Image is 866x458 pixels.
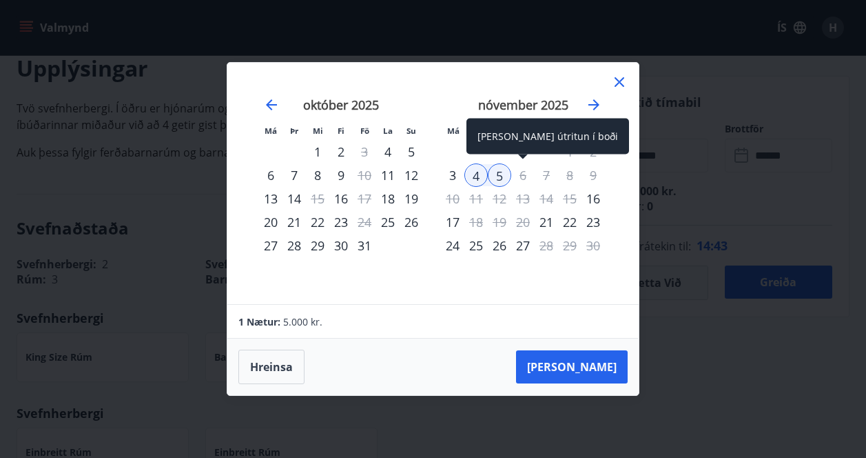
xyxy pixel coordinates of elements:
[447,126,460,136] small: Má
[441,234,464,257] div: 24
[282,234,306,257] td: þriðjudagur, 28. október 2025
[511,163,535,187] td: fimmtudagur, 6. nóvember 2025
[488,234,511,257] td: miðvikudagur, 26. nóvember 2025
[376,187,400,210] td: laugardagur, 18. október 2025
[353,210,376,234] div: Aðeins útritun í boði
[259,163,282,187] div: 6
[376,163,400,187] div: 11
[488,187,511,210] td: Not available. miðvikudagur, 12. nóvember 2025
[353,163,376,187] td: föstudagur, 10. október 2025
[306,163,329,187] td: miðvikudagur, 8. október 2025
[464,210,488,234] td: þriðjudagur, 18. nóvember 2025
[282,187,306,210] div: Aðeins innritun í boði
[283,315,322,328] span: 5.000 kr.
[263,97,280,113] div: Move backward to switch to the previous month.
[329,140,353,163] td: fimmtudagur, 2. október 2025
[329,187,353,210] td: fimmtudagur, 16. október 2025
[238,350,305,384] button: Hreinsa
[306,140,329,163] div: 1
[306,210,329,234] td: miðvikudagur, 22. október 2025
[400,140,423,163] div: 5
[511,163,535,187] div: Aðeins útritun í boði
[464,234,488,257] div: 25
[353,187,376,210] div: Aðeins útritun í boði
[581,163,605,187] td: Not available. sunnudagur, 9. nóvember 2025
[400,140,423,163] td: sunnudagur, 5. október 2025
[466,119,629,155] div: [PERSON_NAME] útritun í boði
[329,234,353,257] div: 30
[329,187,353,210] div: Aðeins innritun í boði
[303,97,379,113] strong: október 2025
[376,210,400,234] td: laugardagur, 25. október 2025
[329,234,353,257] td: fimmtudagur, 30. október 2025
[558,163,581,187] td: Not available. laugardagur, 8. nóvember 2025
[511,234,535,257] div: 27
[400,163,423,187] div: 12
[511,234,535,257] td: fimmtudagur, 27. nóvember 2025
[511,187,535,210] td: Not available. fimmtudagur, 13. nóvember 2025
[259,187,282,210] div: 13
[329,210,353,234] td: fimmtudagur, 23. október 2025
[488,163,511,187] td: Selected as end date. miðvikudagur, 5. nóvember 2025
[265,126,277,136] small: Má
[535,210,558,234] td: föstudagur, 21. nóvember 2025
[376,210,400,234] div: 25
[259,210,282,234] div: 20
[259,234,282,257] div: 27
[488,163,511,187] div: 5
[478,97,568,113] strong: nóvember 2025
[376,187,400,210] div: 18
[586,97,602,113] div: Move forward to switch to the next month.
[244,79,622,288] div: Calendar
[353,140,376,163] div: Aðeins útritun í boði
[488,234,511,257] div: 26
[558,210,581,234] td: laugardagur, 22. nóvember 2025
[353,140,376,163] td: föstudagur, 3. október 2025
[282,187,306,210] td: þriðjudagur, 14. október 2025
[383,126,393,136] small: La
[259,187,282,210] td: mánudagur, 13. október 2025
[259,234,282,257] td: mánudagur, 27. október 2025
[360,126,369,136] small: Fö
[441,210,464,234] div: 17
[558,210,581,234] div: 22
[400,187,423,210] div: 19
[306,140,329,163] td: miðvikudagur, 1. október 2025
[329,140,353,163] div: 2
[441,187,464,210] td: Not available. mánudagur, 10. nóvember 2025
[329,210,353,234] div: 23
[329,163,353,187] div: 9
[400,210,423,234] td: sunnudagur, 26. október 2025
[238,315,280,328] span: 1 Nætur:
[464,187,488,210] td: Not available. þriðjudagur, 11. nóvember 2025
[581,187,605,210] div: Aðeins innritun í boði
[535,163,558,187] td: Not available. föstudagur, 7. nóvember 2025
[259,163,282,187] td: mánudagur, 6. október 2025
[376,140,400,163] div: 4
[488,210,511,234] td: Not available. miðvikudagur, 19. nóvember 2025
[464,163,488,187] td: Selected as start date. þriðjudagur, 4. nóvember 2025
[581,234,605,257] td: Not available. sunnudagur, 30. nóvember 2025
[306,210,329,234] div: 22
[581,187,605,210] td: sunnudagur, 16. nóvember 2025
[441,234,464,257] td: mánudagur, 24. nóvember 2025
[282,163,306,187] div: Aðeins innritun í boði
[353,187,376,210] td: föstudagur, 17. október 2025
[441,163,464,187] div: Aðeins innritun í boði
[282,163,306,187] td: þriðjudagur, 7. október 2025
[306,163,329,187] div: 8
[282,234,306,257] div: 28
[400,163,423,187] td: sunnudagur, 12. október 2025
[306,234,329,257] div: 29
[535,234,558,257] div: Aðeins útritun í boði
[306,234,329,257] td: miðvikudagur, 29. október 2025
[259,210,282,234] td: mánudagur, 20. október 2025
[535,210,558,234] div: Aðeins innritun í boði
[376,163,400,187] td: laugardagur, 11. október 2025
[581,210,605,234] div: 23
[535,187,558,210] td: Not available. föstudagur, 14. nóvember 2025
[400,210,423,234] div: 26
[338,126,344,136] small: Fi
[282,210,306,234] td: þriðjudagur, 21. október 2025
[516,350,628,384] button: [PERSON_NAME]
